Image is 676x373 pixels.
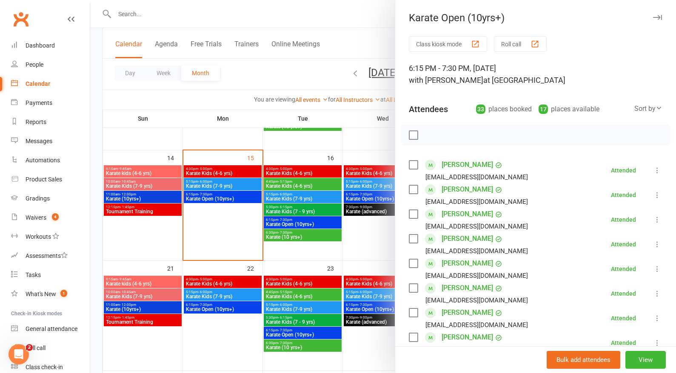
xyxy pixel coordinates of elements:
div: Attended [611,217,636,223]
div: Gradings [26,195,50,202]
a: Messages [11,132,90,151]
div: Reports [26,119,46,125]
a: [PERSON_NAME] [442,232,493,246]
div: Payments [26,99,52,106]
div: [EMAIL_ADDRESS][DOMAIN_NAME] [425,246,528,257]
a: General attendance kiosk mode [11,319,90,339]
div: Messages [26,138,52,144]
div: Attended [611,291,636,297]
div: places available [539,103,599,115]
div: [EMAIL_ADDRESS][DOMAIN_NAME] [425,344,528,355]
span: 2 [26,344,33,351]
a: [PERSON_NAME] [442,331,493,344]
div: Karate Open (10yrs+) [395,12,676,24]
div: 33 [476,105,485,114]
a: [PERSON_NAME] [442,207,493,221]
div: What's New [26,291,56,297]
div: Tasks [26,271,41,278]
a: Automations [11,151,90,170]
a: Workouts [11,227,90,246]
a: Reports [11,113,90,132]
div: Product Sales [26,176,62,183]
a: [PERSON_NAME] [442,281,493,295]
div: 17 [539,105,548,114]
div: Attended [611,315,636,321]
a: Dashboard [11,36,90,55]
div: Class check-in [26,364,63,370]
button: Class kiosk mode [409,36,487,52]
div: Workouts [26,233,51,240]
div: Attended [611,167,636,173]
div: Calendar [26,80,50,87]
button: View [625,351,666,369]
div: People [26,61,43,68]
a: Tasks [11,266,90,285]
span: 4 [52,213,59,220]
div: places booked [476,103,532,115]
div: General attendance [26,325,77,332]
iframe: Intercom live chat [9,344,29,365]
div: Roll call [26,345,46,351]
button: Bulk add attendees [547,351,620,369]
div: [EMAIL_ADDRESS][DOMAIN_NAME] [425,319,528,331]
a: Clubworx [10,8,31,30]
div: [EMAIL_ADDRESS][DOMAIN_NAME] [425,270,528,281]
div: Dashboard [26,42,55,49]
a: Waivers 4 [11,208,90,227]
div: Attended [611,340,636,346]
a: [PERSON_NAME] [442,306,493,319]
a: Payments [11,93,90,113]
div: Waivers [26,214,46,221]
div: [EMAIL_ADDRESS][DOMAIN_NAME] [425,221,528,232]
span: 1 [60,290,67,297]
div: [EMAIL_ADDRESS][DOMAIN_NAME] [425,295,528,306]
div: Assessments [26,252,68,259]
div: [EMAIL_ADDRESS][DOMAIN_NAME] [425,172,528,183]
a: [PERSON_NAME] [442,183,493,196]
a: [PERSON_NAME] [442,158,493,172]
span: with [PERSON_NAME] [409,76,483,85]
a: Calendar [11,74,90,93]
a: Assessments [11,246,90,266]
span: at [GEOGRAPHIC_DATA] [483,76,565,85]
a: Roll call [11,339,90,358]
div: 6:15 PM - 7:30 PM, [DATE] [409,62,662,86]
button: Roll call [494,36,547,52]
a: Gradings [11,189,90,208]
div: Automations [26,157,60,164]
a: [PERSON_NAME] [442,257,493,270]
div: Attendees [409,103,448,115]
a: What's New1 [11,285,90,304]
div: [EMAIL_ADDRESS][DOMAIN_NAME] [425,196,528,207]
div: Attended [611,266,636,272]
a: Product Sales [11,170,90,189]
div: Attended [611,192,636,198]
div: Attended [611,241,636,247]
div: Sort by [634,103,662,114]
a: People [11,55,90,74]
